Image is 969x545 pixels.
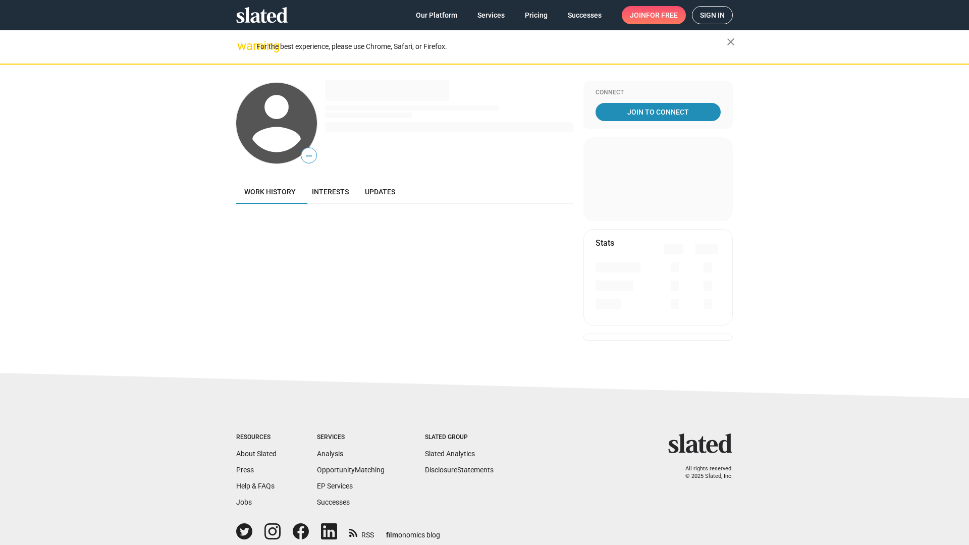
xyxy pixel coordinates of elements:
a: Pricing [517,6,556,24]
a: Successes [317,498,350,506]
div: Services [317,433,385,442]
a: Work history [236,180,304,204]
span: — [301,149,316,162]
mat-icon: close [725,36,737,48]
a: About Slated [236,450,277,458]
a: filmonomics blog [386,522,440,540]
a: DisclosureStatements [425,466,494,474]
a: Press [236,466,254,474]
a: RSS [349,524,374,540]
span: Interests [312,188,349,196]
a: Join To Connect [596,103,721,121]
a: Services [469,6,513,24]
a: EP Services [317,482,353,490]
a: OpportunityMatching [317,466,385,474]
a: Help & FAQs [236,482,275,490]
span: Our Platform [416,6,457,24]
span: Work history [244,188,296,196]
span: for free [646,6,678,24]
mat-card-title: Stats [596,238,614,248]
a: Joinfor free [622,6,686,24]
a: Our Platform [408,6,465,24]
a: Interests [304,180,357,204]
div: For the best experience, please use Chrome, Safari, or Firefox. [256,40,727,53]
p: All rights reserved. © 2025 Slated, Inc. [675,465,733,480]
a: Slated Analytics [425,450,475,458]
span: film [386,531,398,539]
span: Pricing [525,6,548,24]
span: Join [630,6,678,24]
span: Join To Connect [598,103,719,121]
div: Connect [596,89,721,97]
div: Resources [236,433,277,442]
span: Sign in [700,7,725,24]
a: Sign in [692,6,733,24]
a: Updates [357,180,403,204]
span: Successes [568,6,602,24]
mat-icon: warning [237,40,249,52]
div: Slated Group [425,433,494,442]
span: Updates [365,188,395,196]
a: Analysis [317,450,343,458]
a: Successes [560,6,610,24]
span: Services [477,6,505,24]
a: Jobs [236,498,252,506]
